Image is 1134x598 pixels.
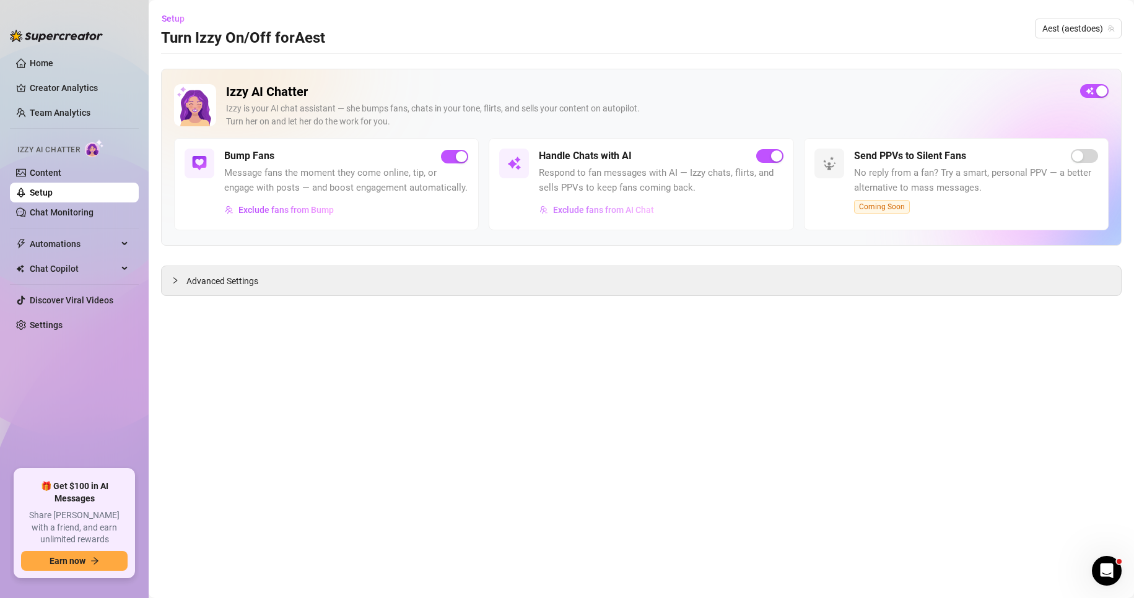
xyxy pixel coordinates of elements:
[822,156,837,171] img: svg%3e
[186,274,258,288] span: Advanced Settings
[30,259,118,279] span: Chat Copilot
[90,557,99,565] span: arrow-right
[854,200,910,214] span: Coming Soon
[174,84,216,126] img: Izzy AI Chatter
[21,551,128,571] button: Earn nowarrow-right
[85,139,104,157] img: AI Chatter
[162,14,185,24] span: Setup
[192,156,207,171] img: svg%3e
[161,28,325,48] h3: Turn Izzy On/Off for Aest
[30,207,94,217] a: Chat Monitoring
[507,156,521,171] img: svg%3e
[553,205,654,215] span: Exclude fans from AI Chat
[539,149,632,163] h5: Handle Chats with AI
[17,144,80,156] span: Izzy AI Chatter
[30,78,129,98] a: Creator Analytics
[30,320,63,330] a: Settings
[854,166,1098,195] span: No reply from a fan? Try a smart, personal PPV — a better alternative to mass messages.
[161,9,194,28] button: Setup
[16,264,24,273] img: Chat Copilot
[16,239,26,249] span: thunderbolt
[30,234,118,254] span: Automations
[226,102,1070,128] div: Izzy is your AI chat assistant — she bumps fans, chats in your tone, flirts, and sells your conte...
[539,166,783,195] span: Respond to fan messages with AI — Izzy chats, flirts, and sells PPVs to keep fans coming back.
[224,166,468,195] span: Message fans the moment they come online, tip, or engage with posts — and boost engagement automa...
[539,200,655,220] button: Exclude fans from AI Chat
[1092,556,1122,586] iframe: Intercom live chat
[21,480,128,505] span: 🎁 Get $100 in AI Messages
[224,200,334,220] button: Exclude fans from Bump
[539,206,548,214] img: svg%3e
[30,188,53,197] a: Setup
[30,58,53,68] a: Home
[30,295,113,305] a: Discover Viral Videos
[30,108,90,118] a: Team Analytics
[10,30,103,42] img: logo-BBDzfeDw.svg
[224,149,274,163] h5: Bump Fans
[854,149,966,163] h5: Send PPVs to Silent Fans
[50,556,85,566] span: Earn now
[238,205,334,215] span: Exclude fans from Bump
[225,206,233,214] img: svg%3e
[1042,19,1114,38] span: Aest (aestdoes)
[172,277,179,284] span: collapsed
[226,84,1070,100] h2: Izzy AI Chatter
[21,509,128,546] span: Share [PERSON_NAME] with a friend, and earn unlimited rewards
[1107,25,1115,32] span: team
[30,168,61,178] a: Content
[172,274,186,287] div: collapsed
